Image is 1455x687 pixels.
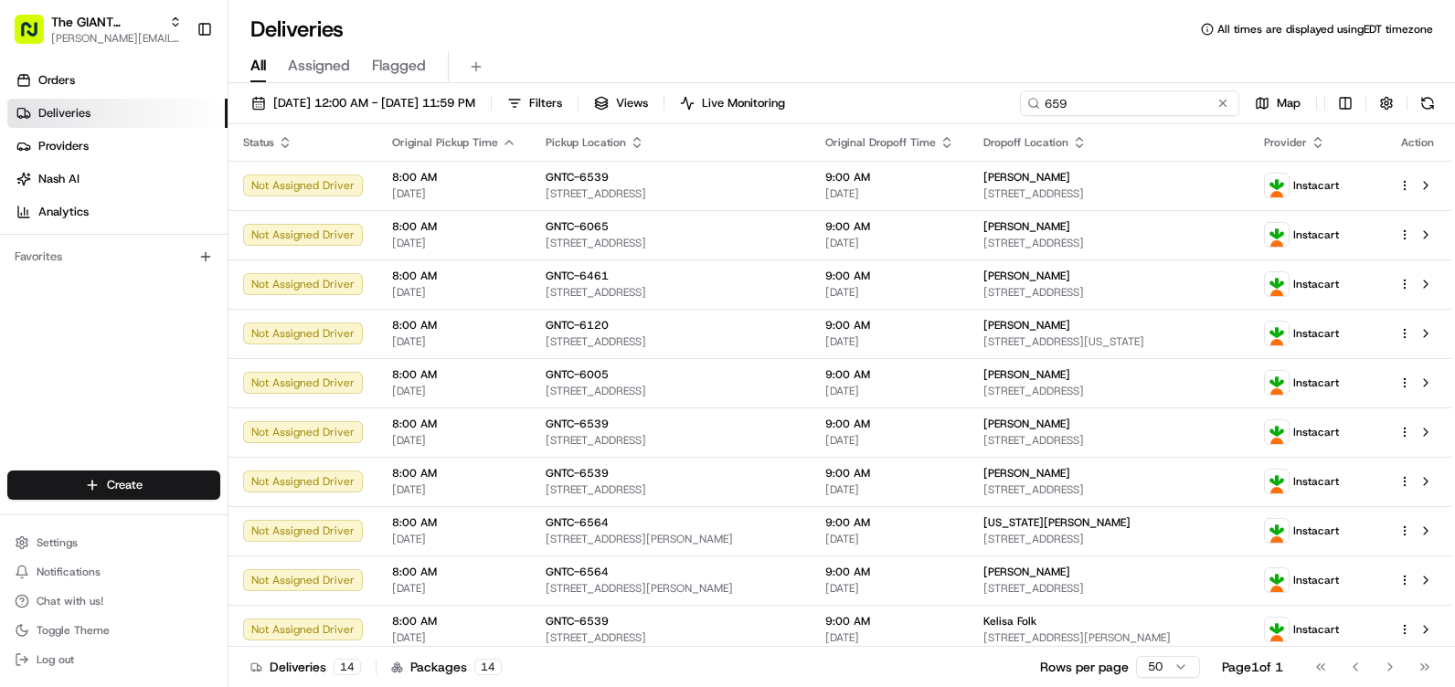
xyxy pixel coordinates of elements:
[51,13,162,31] button: The GIANT Company
[1398,135,1437,150] div: Action
[825,515,954,530] span: 9:00 AM
[983,269,1070,283] span: [PERSON_NAME]
[529,95,562,111] span: Filters
[546,285,796,300] span: [STREET_ADDRESS]
[273,95,475,111] span: [DATE] 12:00 AM - [DATE] 11:59 PM
[1293,326,1339,341] span: Instacart
[51,31,182,46] button: [PERSON_NAME][EMAIL_ADDRESS][PERSON_NAME][DOMAIN_NAME]
[983,417,1070,431] span: [PERSON_NAME]
[182,310,221,323] span: Pylon
[546,367,609,382] span: GNTC-6005
[7,588,220,614] button: Chat with us!
[983,630,1234,645] span: [STREET_ADDRESS][PERSON_NAME]
[825,170,954,185] span: 9:00 AM
[334,659,361,675] div: 14
[1265,272,1289,296] img: profile_instacart_ahold_partner.png
[586,90,656,116] button: Views
[1293,178,1339,193] span: Instacart
[825,269,954,283] span: 9:00 AM
[7,470,220,500] button: Create
[7,99,228,128] a: Deliveries
[983,614,1036,629] span: Kelisa Folk
[392,318,516,333] span: 8:00 AM
[48,118,302,137] input: Clear
[243,90,483,116] button: [DATE] 12:00 AM - [DATE] 11:59 PM
[983,318,1070,333] span: [PERSON_NAME]
[825,466,954,481] span: 9:00 AM
[372,55,426,77] span: Flagged
[1265,371,1289,395] img: profile_instacart_ahold_partner.png
[1293,474,1339,489] span: Instacart
[983,236,1234,250] span: [STREET_ADDRESS]
[825,236,954,250] span: [DATE]
[825,532,954,546] span: [DATE]
[7,66,228,95] a: Orders
[1265,223,1289,247] img: profile_instacart_ahold_partner.png
[392,135,498,150] span: Original Pickup Time
[1293,622,1339,637] span: Instacart
[7,132,228,161] a: Providers
[392,219,516,234] span: 8:00 AM
[37,565,101,579] span: Notifications
[1040,658,1129,676] p: Rows per page
[546,170,609,185] span: GNTC-6539
[154,267,169,281] div: 💻
[983,532,1234,546] span: [STREET_ADDRESS]
[546,384,796,398] span: [STREET_ADDRESS]
[7,530,220,555] button: Settings
[825,565,954,579] span: 9:00 AM
[1265,568,1289,592] img: profile_instacart_ahold_partner.png
[702,95,785,111] span: Live Monitoring
[392,482,516,497] span: [DATE]
[392,630,516,645] span: [DATE]
[1293,573,1339,587] span: Instacart
[983,186,1234,201] span: [STREET_ADDRESS]
[392,269,516,283] span: 8:00 AM
[392,433,516,448] span: [DATE]
[7,197,228,227] a: Analytics
[983,170,1070,185] span: [PERSON_NAME]
[546,515,609,530] span: GNTC-6564
[18,18,55,55] img: Nash
[983,565,1070,579] span: [PERSON_NAME]
[392,532,516,546] span: [DATE]
[1293,375,1339,390] span: Instacart
[107,477,143,493] span: Create
[1293,523,1339,538] span: Instacart
[62,174,300,193] div: Start new chat
[173,265,293,283] span: API Documentation
[825,318,954,333] span: 9:00 AM
[546,482,796,497] span: [STREET_ADDRESS]
[983,581,1234,596] span: [STREET_ADDRESS]
[1265,322,1289,345] img: profile_instacart_ahold_partner.png
[1293,425,1339,439] span: Instacart
[825,367,954,382] span: 9:00 AM
[546,135,626,150] span: Pickup Location
[825,417,954,431] span: 9:00 AM
[1020,90,1239,116] input: Type to search
[983,433,1234,448] span: [STREET_ADDRESS]
[250,658,361,676] div: Deliveries
[243,135,274,150] span: Status
[392,417,516,431] span: 8:00 AM
[825,482,954,497] span: [DATE]
[546,334,796,349] span: [STREET_ADDRESS]
[147,258,301,291] a: 💻API Documentation
[392,384,516,398] span: [DATE]
[288,55,350,77] span: Assigned
[825,581,954,596] span: [DATE]
[392,186,516,201] span: [DATE]
[825,614,954,629] span: 9:00 AM
[38,171,80,187] span: Nash AI
[38,105,90,122] span: Deliveries
[546,581,796,596] span: [STREET_ADDRESS][PERSON_NAME]
[983,515,1131,530] span: [US_STATE][PERSON_NAME]
[11,258,147,291] a: 📗Knowledge Base
[392,515,516,530] span: 8:00 AM
[546,565,609,579] span: GNTC-6564
[983,334,1234,349] span: [STREET_ADDRESS][US_STATE]
[392,581,516,596] span: [DATE]
[129,309,221,323] a: Powered byPylon
[38,72,75,89] span: Orders
[983,135,1068,150] span: Dropoff Location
